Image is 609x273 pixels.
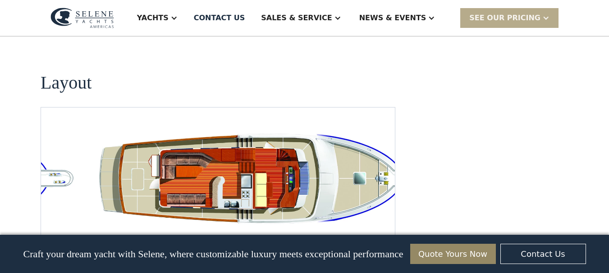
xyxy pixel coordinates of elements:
[370,232,391,254] img: icon
[50,8,114,28] img: logo
[23,248,403,260] p: Craft your dream yacht with Selene, where customizable luxury meets exceptional performance
[92,129,431,232] a: open lightbox
[500,244,586,264] a: Contact Us
[359,13,426,23] div: News & EVENTS
[261,13,332,23] div: Sales & Service
[344,232,366,254] a: Previous slide
[410,244,496,264] a: Quote Yours Now
[137,13,169,23] div: Yachts
[370,232,391,254] a: Next slide
[92,129,431,232] div: 3 / 5
[194,13,245,23] div: Contact US
[460,8,559,27] div: SEE Our Pricing
[344,232,366,254] img: icon
[469,13,540,23] div: SEE Our Pricing
[41,73,92,93] h2: Layout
